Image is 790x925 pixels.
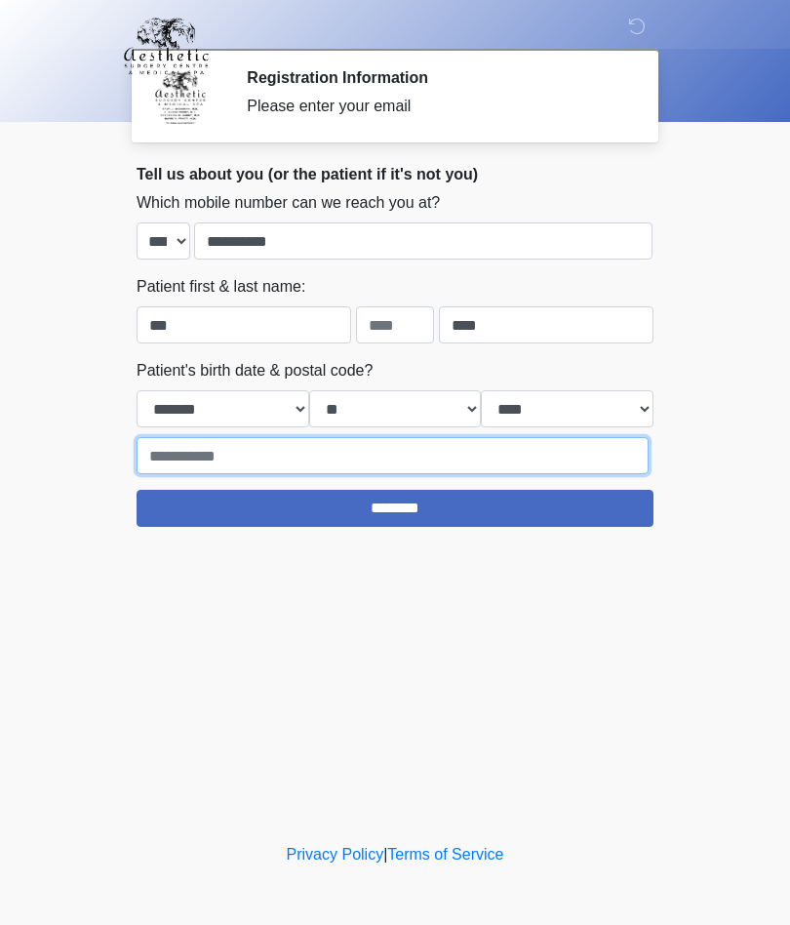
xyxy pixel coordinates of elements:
div: Please enter your email [247,95,624,118]
img: Aesthetic Surgery Centre, PLLC Logo [117,15,216,77]
label: Patient's birth date & postal code? [137,359,373,382]
label: Patient first & last name: [137,275,305,299]
a: Terms of Service [387,846,503,863]
a: Privacy Policy [287,846,384,863]
img: Agent Avatar [151,68,210,127]
h2: Tell us about you (or the patient if it's not you) [137,165,653,183]
a: | [383,846,387,863]
label: Which mobile number can we reach you at? [137,191,440,215]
